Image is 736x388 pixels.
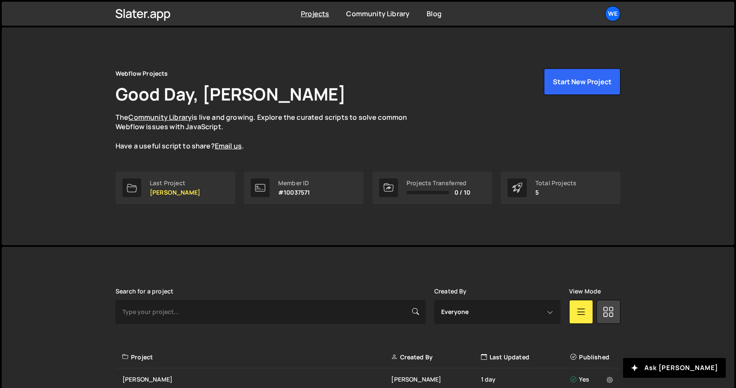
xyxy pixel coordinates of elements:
[278,180,310,187] div: Member ID
[570,375,615,384] div: Yes
[150,189,200,196] p: [PERSON_NAME]
[481,375,570,384] div: 1 day
[116,82,346,106] h1: Good Day, [PERSON_NAME]
[116,172,235,204] a: Last Project [PERSON_NAME]
[481,353,570,361] div: Last Updated
[150,180,200,187] div: Last Project
[570,353,615,361] div: Published
[116,288,173,295] label: Search for a project
[544,68,620,95] button: Start New Project
[116,300,426,324] input: Type your project...
[128,113,192,122] a: Community Library
[623,358,726,378] button: Ask [PERSON_NAME]
[569,288,601,295] label: View Mode
[391,375,481,384] div: [PERSON_NAME]
[427,9,442,18] a: Blog
[391,353,481,361] div: Created By
[454,189,470,196] span: 0 / 10
[116,113,424,151] p: The is live and growing. Explore the curated scripts to solve common Webflow issues with JavaScri...
[301,9,329,18] a: Projects
[434,288,467,295] label: Created By
[605,6,620,21] a: We
[116,68,168,79] div: Webflow Projects
[122,353,391,361] div: Project
[535,180,576,187] div: Total Projects
[535,189,576,196] p: 5
[407,180,470,187] div: Projects Transferred
[215,141,242,151] a: Email us
[346,9,410,18] a: Community Library
[122,375,391,384] div: [PERSON_NAME]
[278,189,310,196] p: #10037571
